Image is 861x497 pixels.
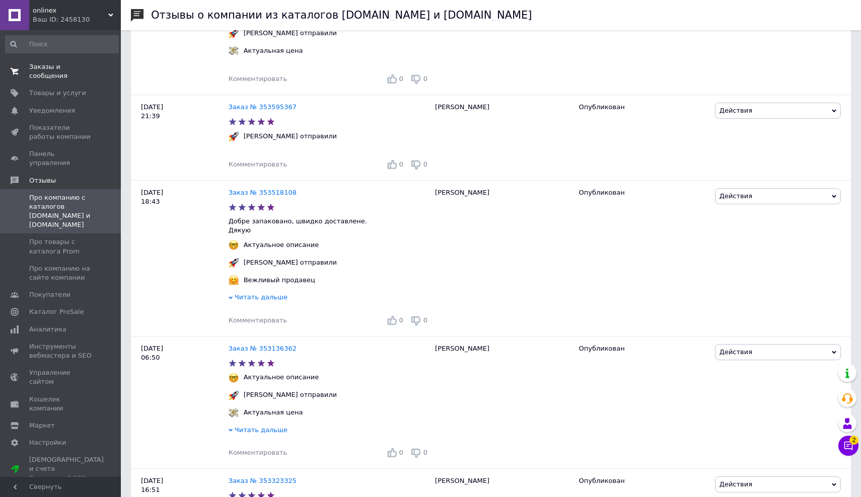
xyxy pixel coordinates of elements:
[229,28,239,38] img: :rocket:
[229,160,287,168] span: Комментировать
[241,408,306,417] div: Актуальная цена
[131,181,229,337] div: [DATE] 18:43
[33,15,121,24] div: Ваш ID: 2458130
[229,477,297,484] a: Заказ № 353323325
[430,95,573,181] div: [PERSON_NAME]
[29,176,56,185] span: Отзывы
[29,193,93,230] span: Про компанию с каталогов [DOMAIN_NAME] и [DOMAIN_NAME]
[29,106,75,115] span: Уведомления
[29,342,93,360] span: Инструменты вебмастера и SEO
[579,188,707,197] div: Опубликован
[720,107,752,114] span: Действия
[229,316,287,325] div: Комментировать
[29,149,93,168] span: Панель управления
[29,421,55,430] span: Маркет
[29,307,84,316] span: Каталог ProSale
[399,75,403,82] span: 0
[229,160,287,169] div: Комментировать
[399,449,403,456] span: 0
[131,95,229,181] div: [DATE] 21:39
[229,345,297,352] a: Заказ № 353136362
[229,449,287,456] span: Комментировать
[229,426,430,437] div: Читать дальше
[430,181,573,337] div: [PERSON_NAME]
[720,192,752,200] span: Действия
[229,217,430,235] p: Добре запаковано, швидко доставлене. Дякую
[229,373,239,383] img: :nerd_face:
[229,275,239,285] img: :hugging_face:
[423,449,427,456] span: 0
[579,103,707,112] div: Опубликован
[229,408,239,418] img: :money_with_wings:
[229,46,239,56] img: :money_with_wings:
[29,237,93,256] span: Про товары с каталога Prom
[849,436,858,445] span: 2
[241,373,322,382] div: Актуальное описание
[579,476,707,485] div: Опубликован
[229,390,239,400] img: :rocket:
[241,46,306,55] div: Актуальная цена
[720,348,752,356] span: Действия
[29,368,93,386] span: Управление сайтом
[229,448,287,457] div: Комментировать
[29,474,104,483] div: Prom микс 6 000
[241,29,339,38] div: [PERSON_NAME] отправили
[241,258,339,267] div: [PERSON_NAME] отправили
[579,344,707,353] div: Опубликован
[29,123,93,141] span: Показатели работы компании
[241,240,322,250] div: Актуальное описание
[235,293,288,301] span: Читать дальше
[29,455,104,483] span: [DEMOGRAPHIC_DATA] и счета
[33,6,108,15] span: onlinex
[229,316,287,324] span: Комментировать
[229,293,430,304] div: Читать дальше
[235,426,288,434] span: Читать дальше
[399,160,403,168] span: 0
[29,325,66,334] span: Аналитика
[229,189,297,196] a: Заказ № 353518108
[29,89,86,98] span: Товары и услуги
[29,395,93,413] span: Кошелек компании
[29,264,93,282] span: Про компанию на сайте компании
[229,75,287,82] span: Комментировать
[423,316,427,324] span: 0
[229,103,297,111] a: Заказ № 353595367
[399,316,403,324] span: 0
[229,131,239,141] img: :rocket:
[720,480,752,488] span: Действия
[838,436,858,456] button: Чат с покупателем2
[229,240,239,250] img: :nerd_face:
[241,276,318,285] div: Вежливый продавец
[241,132,339,141] div: [PERSON_NAME] отправили
[423,160,427,168] span: 0
[131,336,229,468] div: [DATE] 06:50
[229,258,239,268] img: :rocket:
[423,75,427,82] span: 0
[430,336,573,468] div: [PERSON_NAME]
[5,35,119,53] input: Поиск
[151,9,532,21] h1: Отзывы о компании из каталогов [DOMAIN_NAME] и [DOMAIN_NAME]
[29,290,70,299] span: Покупатели
[29,62,93,80] span: Заказы и сообщения
[29,438,66,447] span: Настройки
[229,74,287,84] div: Комментировать
[241,390,339,399] div: [PERSON_NAME] отправили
